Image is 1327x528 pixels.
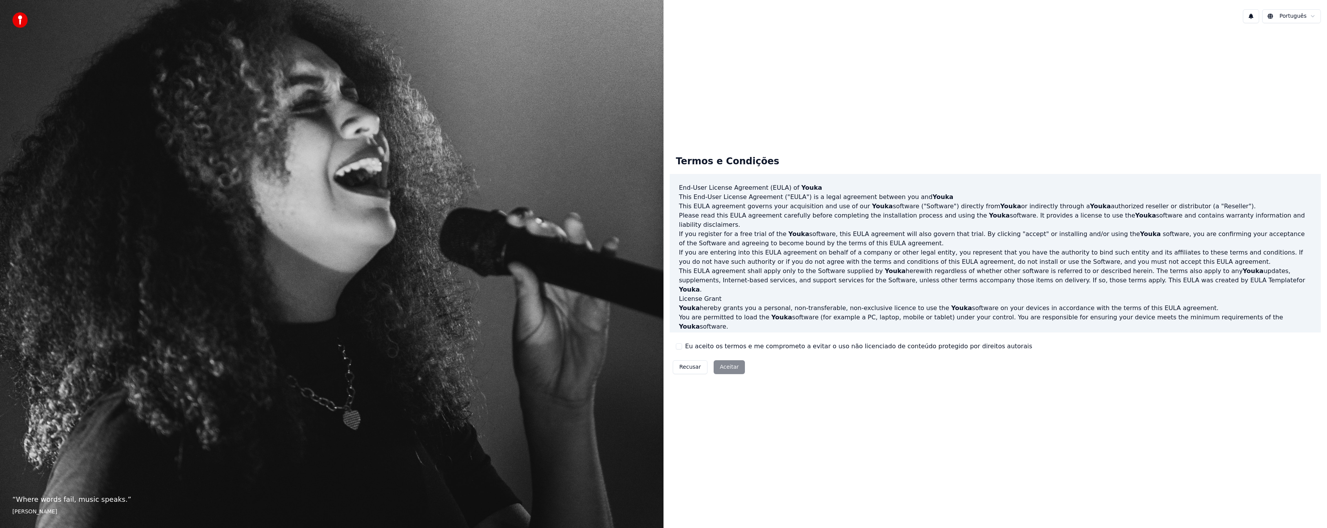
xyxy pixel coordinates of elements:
[885,267,906,275] span: Youka
[679,313,1312,331] p: You are permitted to load the software (for example a PC, laptop, mobile or tablet) under your co...
[788,230,809,238] span: Youka
[679,211,1312,229] p: Please read this EULA agreement carefully before completing the installation process and using th...
[679,183,1312,192] h3: End-User License Agreement (EULA) of
[679,248,1312,267] p: If you are entering into this EULA agreement on behalf of a company or other legal entity, you re...
[679,202,1312,211] p: This EULA agreement governs your acquisition and use of our software ("Software") directly from o...
[872,202,893,210] span: Youka
[679,229,1312,248] p: If you register for a free trial of the software, this EULA agreement will also govern that trial...
[12,12,28,28] img: youka
[679,192,1312,202] p: This End-User License Agreement ("EULA") is a legal agreement between you and
[1000,202,1021,210] span: Youka
[1250,277,1297,284] a: EULA Template
[989,212,1010,219] span: Youka
[679,304,1312,313] p: hereby grants you a personal, non-transferable, non-exclusive licence to use the software on your...
[685,342,1032,351] label: Eu aceito os termos e me comprometo a evitar o uso não licenciado de conteúdo protegido por direi...
[951,304,972,312] span: Youka
[1090,202,1111,210] span: Youka
[12,494,651,505] p: “ Where words fail, music speaks. ”
[679,267,1312,294] p: This EULA agreement shall apply only to the Software supplied by herewith regardless of whether o...
[932,193,953,201] span: Youka
[1135,212,1156,219] span: Youka
[801,184,822,191] span: Youka
[679,286,700,293] span: Youka
[670,149,785,174] div: Termos e Condições
[679,331,1312,341] p: You are not permitted to:
[679,294,1312,304] h3: License Grant
[1243,267,1263,275] span: Youka
[1140,230,1161,238] span: Youka
[12,508,651,516] footer: [PERSON_NAME]
[679,304,700,312] span: Youka
[771,314,792,321] span: Youka
[679,323,700,330] span: Youka
[673,360,707,374] button: Recusar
